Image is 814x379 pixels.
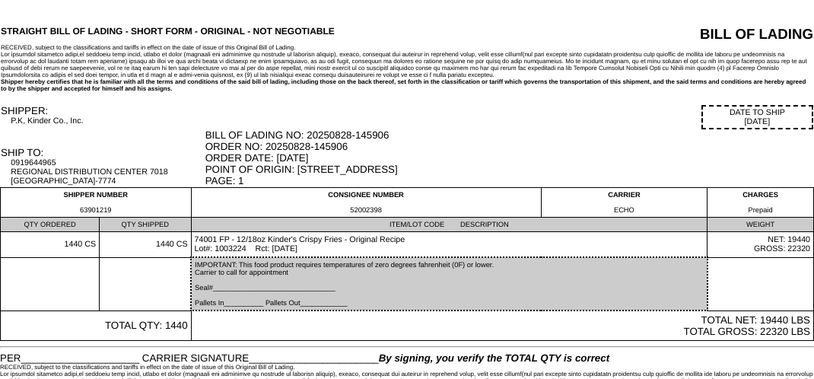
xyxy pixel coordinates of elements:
div: 52002398 [195,206,538,214]
td: SHIPPER NUMBER [1,188,192,218]
div: P.K, Kinder Co., Inc. [11,116,203,126]
div: Prepaid [711,206,810,214]
div: BILL OF LADING [588,26,813,43]
td: 1440 CS [100,232,191,258]
td: ITEM/LOT CODE DESCRIPTION [191,218,707,232]
span: By signing, you verify the TOTAL QTY is correct [379,352,609,364]
div: SHIPPER: [1,105,204,116]
td: TOTAL QTY: 1440 [1,311,192,341]
div: 63901219 [4,206,188,214]
td: NET: 19440 GROSS: 22320 [707,232,814,258]
div: 0919644965 REGIONAL DISTRIBUTION CENTER 7018 [GEOGRAPHIC_DATA]-7774 [11,158,203,186]
td: CHARGES [707,188,814,218]
div: DATE TO SHIP [DATE] [701,105,813,129]
td: IMPORTANT: This food product requires temperatures of zero degrees fahrenheit (0F) or lower. Carr... [191,257,707,311]
div: BILL OF LADING NO: 20250828-145906 ORDER NO: 20250828-145906 ORDER DATE: [DATE] POINT OF ORIGIN: ... [205,129,813,186]
td: 74001 FP - 12/18oz Kinder's Crispy Fries - Original Recipe Lot#: 1003224 Rct: [DATE] [191,232,707,258]
td: CARRIER [541,188,707,218]
div: Shipper hereby certifies that he is familiar with all the terms and conditions of the said bill o... [1,78,813,92]
div: SHIP TO: [1,147,204,158]
td: TOTAL NET: 19440 LBS TOTAL GROSS: 22320 LBS [191,311,813,341]
div: ECHO [545,206,704,214]
td: 1440 CS [1,232,100,258]
td: QTY SHIPPED [100,218,191,232]
td: CONSIGNEE NUMBER [191,188,541,218]
td: QTY ORDERED [1,218,100,232]
td: WEIGHT [707,218,814,232]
